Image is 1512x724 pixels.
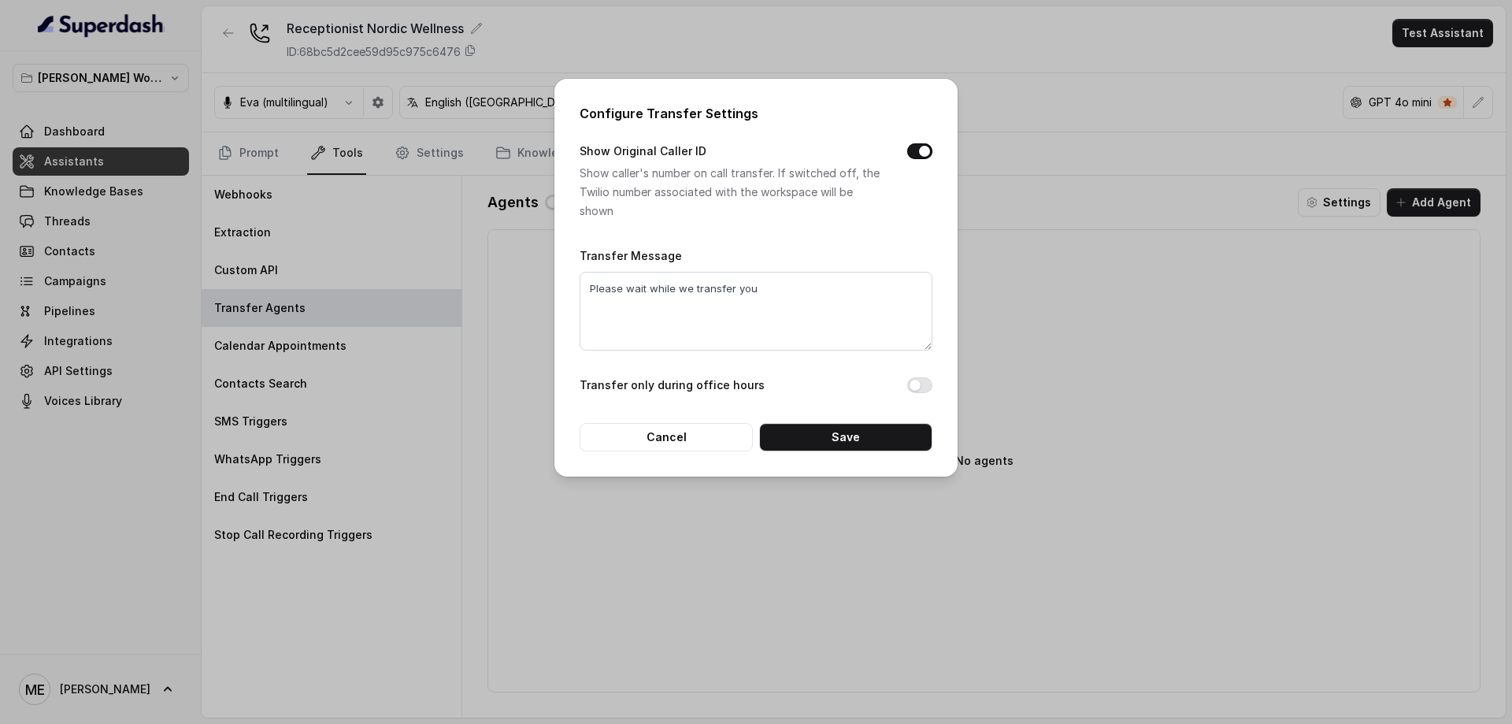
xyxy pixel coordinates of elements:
textarea: Please wait while we transfer you [580,272,932,351]
h2: Configure Transfer Settings [580,104,932,123]
p: Show caller's number on call transfer. If switched off, the Twilio number associated with the wor... [580,164,882,221]
label: Transfer Message [580,249,682,262]
label: Show Original Caller ID [580,142,706,161]
button: Save [759,423,932,451]
button: Cancel [580,423,753,451]
label: Transfer only during office hours [580,376,765,395]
